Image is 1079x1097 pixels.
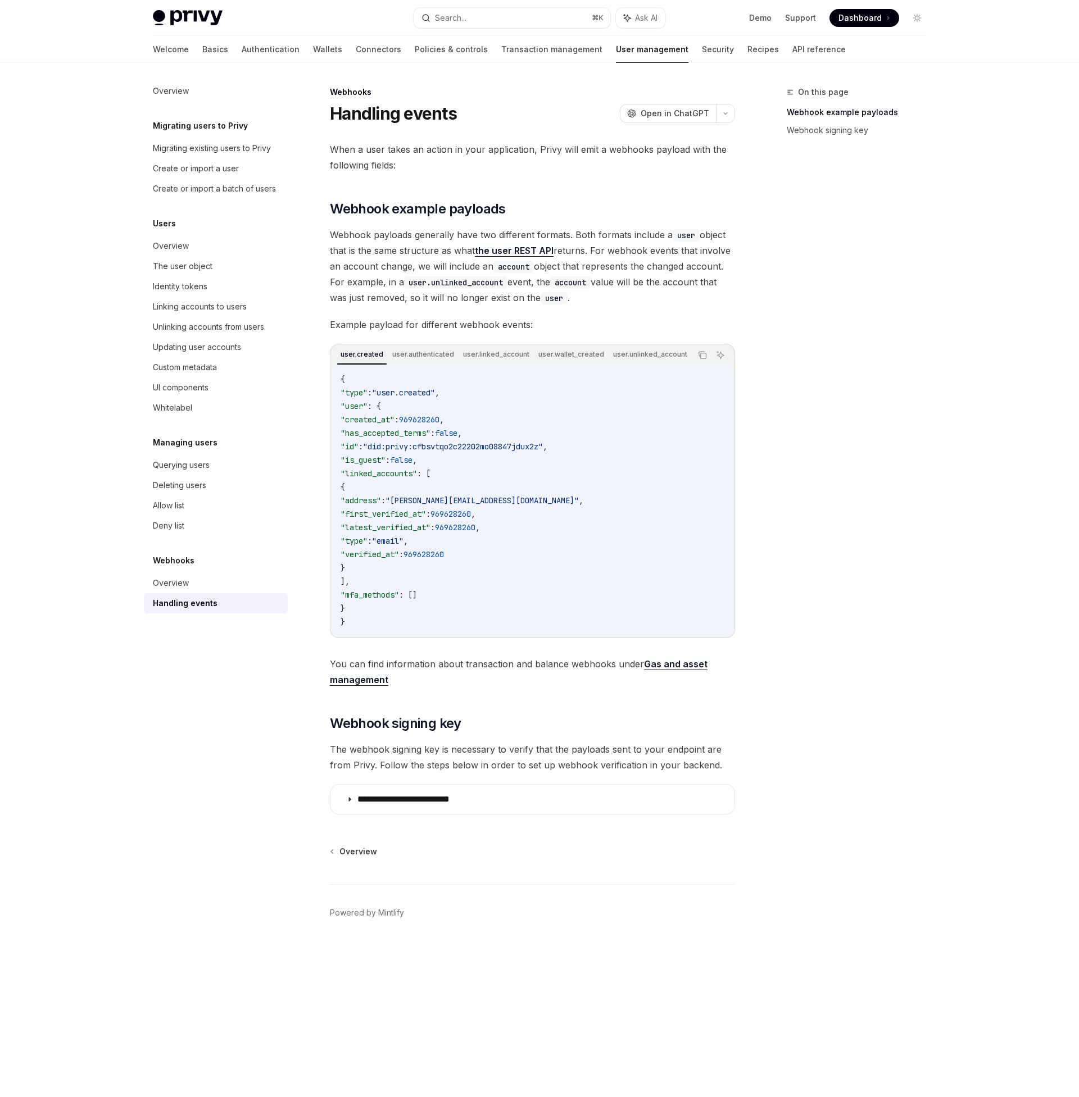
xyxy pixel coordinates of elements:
button: Ask AI [616,8,665,28]
div: Overview [153,84,189,98]
div: Unlinking accounts from users [153,320,264,334]
span: Example payload for different webhook events: [330,317,735,333]
span: : [] [399,590,417,600]
span: : [426,509,430,519]
span: Webhook example payloads [330,200,506,218]
div: Create or import a batch of users [153,182,276,195]
span: "is_guest" [341,455,386,465]
a: Unlinking accounts from users [144,317,288,337]
a: Welcome [153,36,189,63]
div: The user object [153,260,212,273]
code: account [550,276,591,289]
a: UI components [144,377,288,398]
span: 969628260 [430,509,471,519]
span: : [399,549,404,559]
span: , [579,495,583,506]
code: user [541,292,568,304]
button: Search...⌘K [414,8,610,28]
span: "type" [341,536,368,546]
span: ⌘ K [592,13,604,22]
span: "has_accepted_terms" [341,428,430,438]
span: "latest_verified_at" [341,522,430,532]
span: 969628260 [435,522,475,532]
span: "verified_at" [341,549,399,559]
a: Support [785,12,816,24]
span: Webhook signing key [330,714,461,732]
span: Open in ChatGPT [641,108,709,119]
h5: Users [153,217,176,230]
div: user.authenticated [389,348,457,361]
span: : { [368,401,381,411]
span: "email" [372,536,404,546]
a: Updating user accounts [144,337,288,357]
a: Overview [331,846,377,857]
div: Handling events [153,597,217,610]
a: User management [616,36,688,63]
a: the user REST API [475,245,554,257]
a: Create or import a user [144,158,288,179]
span: { [341,482,345,492]
div: Custom metadata [153,361,217,374]
a: Transaction management [501,36,602,63]
span: , [404,536,408,546]
div: Identity tokens [153,280,207,293]
span: } [341,563,345,573]
h5: Managing users [153,436,217,449]
span: "did:privy:cfbsvtqo2c22202mo08847jdux2z" [363,441,543,452]
span: 969628260 [399,415,439,425]
span: : [386,455,390,465]
button: Open in ChatGPT [620,104,716,123]
span: : [368,388,372,398]
span: "user" [341,401,368,411]
span: , [439,415,444,425]
a: Identity tokens [144,276,288,297]
a: Whitelabel [144,398,288,418]
span: When a user takes an action in your application, Privy will emit a webhooks payload with the foll... [330,142,735,173]
a: Wallets [313,36,342,63]
a: Security [702,36,734,63]
span: Overview [339,846,377,857]
span: false [435,428,457,438]
span: "linked_accounts" [341,468,417,479]
div: Whitelabel [153,401,192,415]
a: Deleting users [144,475,288,495]
a: Allow list [144,495,288,516]
code: user.unlinked_account [404,276,507,289]
code: account [493,261,534,273]
a: Recipes [747,36,779,63]
img: light logo [153,10,223,26]
span: Ask AI [635,12,658,24]
div: Linking accounts to users [153,300,247,313]
a: The user object [144,256,288,276]
a: Overview [144,81,288,101]
a: Webhook example payloads [787,103,935,121]
span: false [390,455,412,465]
code: user [673,229,700,242]
span: } [341,617,345,627]
a: Demo [749,12,772,24]
span: You can find information about transaction and balance webhooks under [330,656,735,688]
a: Overview [144,573,288,593]
h5: Migrating users to Privy [153,119,248,133]
span: "[PERSON_NAME][EMAIL_ADDRESS][DOMAIN_NAME]" [386,495,579,506]
div: Overview [153,239,189,253]
span: "created_at" [341,415,395,425]
div: UI components [153,381,208,394]
span: "mfa_methods" [341,590,399,600]
span: : [ [417,468,430,479]
button: Copy the contents from the code block [695,348,710,362]
span: : [430,522,435,532]
span: : [368,536,372,546]
div: Search... [435,11,466,25]
a: Basics [202,36,228,63]
a: Policies & controls [415,36,488,63]
span: "first_verified_at" [341,509,426,519]
span: "user.created" [372,388,435,398]
span: Dashboard [838,12,882,24]
a: Custom metadata [144,357,288,377]
div: Create or import a user [153,162,239,175]
span: "id" [341,441,359,452]
div: user.wallet_created [535,348,607,361]
span: : [381,495,386,506]
a: Querying users [144,455,288,475]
